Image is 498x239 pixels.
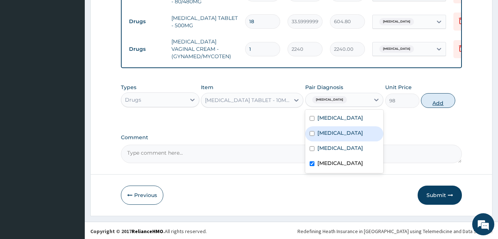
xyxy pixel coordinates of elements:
[121,84,136,91] label: Types
[379,18,414,25] span: [MEDICAL_DATA]
[43,72,102,147] span: We're online!
[421,93,455,108] button: Add
[379,45,414,53] span: [MEDICAL_DATA]
[317,144,363,152] label: [MEDICAL_DATA]
[168,11,241,33] td: [MEDICAL_DATA] TABLET - 500MG
[418,186,462,205] button: Submit
[317,129,363,137] label: [MEDICAL_DATA]
[4,160,140,186] textarea: Type your message and hit 'Enter'
[125,96,141,103] div: Drugs
[312,96,347,103] span: [MEDICAL_DATA]
[168,34,241,64] td: [MEDICAL_DATA] VAGINAL CREAM - (GYNAMED/MYCOTEN)
[317,159,363,167] label: [MEDICAL_DATA]
[132,228,163,235] a: RelianceHMO
[125,15,168,28] td: Drugs
[90,228,165,235] strong: Copyright © 2017 .
[317,114,363,122] label: [MEDICAL_DATA]
[121,4,139,21] div: Minimize live chat window
[14,37,30,55] img: d_794563401_company_1708531726252_794563401
[205,96,290,104] div: [MEDICAL_DATA] TABLET - 10MG (LORATYN)
[305,84,343,91] label: Pair Diagnosis
[201,84,213,91] label: Item
[121,186,163,205] button: Previous
[125,42,168,56] td: Drugs
[385,84,412,91] label: Unit Price
[38,41,124,51] div: Chat with us now
[297,228,492,235] div: Redefining Heath Insurance in [GEOGRAPHIC_DATA] using Telemedicine and Data Science!
[121,134,462,141] label: Comment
